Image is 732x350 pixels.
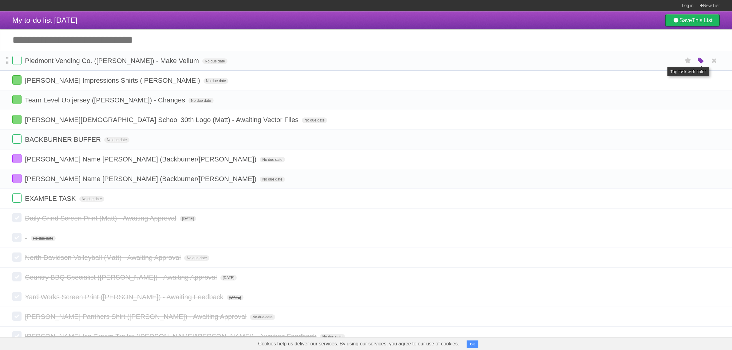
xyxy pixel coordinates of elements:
span: No due date [184,255,209,261]
label: Done [12,134,22,144]
span: Yard Works Screen Print ([PERSON_NAME]) - Awaiting Feedback [25,293,225,301]
span: Team Level Up jersey ([PERSON_NAME]) - Changes [25,96,187,104]
span: No due date [104,137,129,143]
label: Done [12,95,22,104]
span: [DATE] [220,275,237,280]
span: My to-do list [DATE] [12,16,77,24]
label: Done [12,174,22,183]
label: Done [12,56,22,65]
span: No due date [302,117,327,123]
span: [PERSON_NAME] Name [PERSON_NAME] (Backburner/[PERSON_NAME]) [25,155,258,163]
label: Done [12,292,22,301]
span: [DATE] [227,295,243,300]
span: No due date [320,334,345,340]
span: Piedmont Vending Co. ([PERSON_NAME]) - Make Vellum [25,57,200,65]
span: - [25,234,29,242]
a: SaveThis List [665,14,720,26]
b: This List [692,17,713,23]
span: Country BBQ Specialist ([PERSON_NAME]) - Awaiting Approval [25,273,218,281]
span: EXAMPLE TASK [25,195,77,202]
label: Done [12,253,22,262]
span: [PERSON_NAME][DEMOGRAPHIC_DATA] School 30th Logo (Matt) - Awaiting Vector Files [25,116,300,124]
span: Daily Grind Screen Print (Matt) - Awaiting Approval [25,214,178,222]
label: Done [12,213,22,222]
span: BACKBURNER BUFFER [25,136,102,143]
button: OK [467,340,479,348]
label: Done [12,312,22,321]
label: Done [12,75,22,85]
span: No due date [202,58,227,64]
span: Cookies help us deliver our services. By using our services, you agree to our use of cookies. [252,338,465,350]
label: Done [12,331,22,340]
span: No due date [250,314,275,320]
label: Done [12,154,22,163]
label: Done [12,233,22,242]
span: No due date [260,157,285,162]
label: Done [12,193,22,203]
label: Done [12,115,22,124]
span: [PERSON_NAME] Impressions Shirts ([PERSON_NAME]) [25,77,202,84]
span: [PERSON_NAME] Name [PERSON_NAME] (Backburner/[PERSON_NAME]) [25,175,258,183]
span: No due date [31,236,56,241]
span: [PERSON_NAME] Ice Cream Trailer ([PERSON_NAME]/[PERSON_NAME]) - Awaiting Feedback [25,332,318,340]
span: No due date [79,196,104,202]
span: No due date [204,78,228,84]
label: Star task [682,56,694,66]
span: No due date [188,98,213,103]
span: [PERSON_NAME] Panthers Shirt ([PERSON_NAME]) - Awaiting Approval [25,313,248,320]
span: North Davidson Volleyball (Matt) - Awaiting Approval [25,254,182,261]
label: Done [12,272,22,281]
span: No due date [260,177,285,182]
span: [DATE] [180,216,196,221]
